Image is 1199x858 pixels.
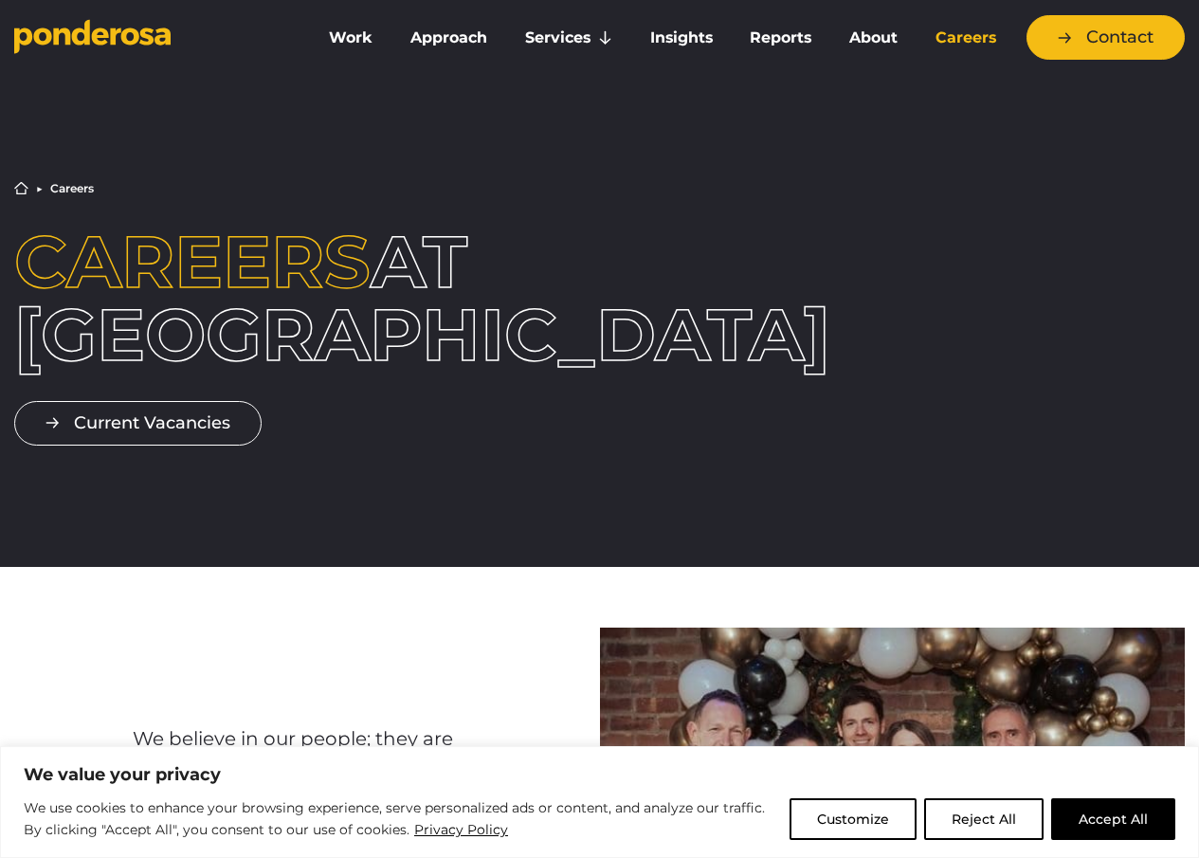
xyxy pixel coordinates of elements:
[14,226,485,371] h1: at [GEOGRAPHIC_DATA]
[834,18,913,58] a: About
[635,18,728,58] a: Insights
[14,19,285,57] a: Go to homepage
[920,18,1011,58] a: Careers
[736,18,827,58] a: Reports
[24,763,1175,786] p: We value your privacy
[14,401,262,446] a: Current Vacancies
[36,183,43,194] li: ▶︎
[924,798,1044,840] button: Reject All
[1026,15,1185,60] a: Contact
[314,18,388,58] a: Work
[50,183,94,194] li: Careers
[510,18,627,58] a: Services
[413,818,509,841] a: Privacy Policy
[1051,798,1175,840] button: Accept All
[14,217,371,305] span: Careers
[790,798,917,840] button: Customize
[395,18,502,58] a: Approach
[24,797,775,842] p: We use cookies to enhance your browsing experience, serve personalized ads or content, and analyz...
[14,181,28,195] a: Home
